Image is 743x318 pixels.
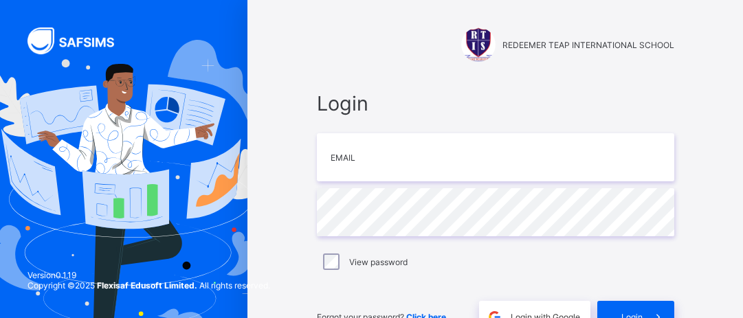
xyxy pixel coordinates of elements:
span: REDEEMER TEAP INTERNATIONAL SCHOOL [502,40,674,50]
strong: Flexisaf Edusoft Limited. [97,280,197,291]
span: Version 0.1.19 [27,270,270,280]
span: Login [317,91,674,115]
span: Copyright © 2025 All rights reserved. [27,280,270,291]
label: View password [349,257,408,267]
img: SAFSIMS Logo [27,27,131,54]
